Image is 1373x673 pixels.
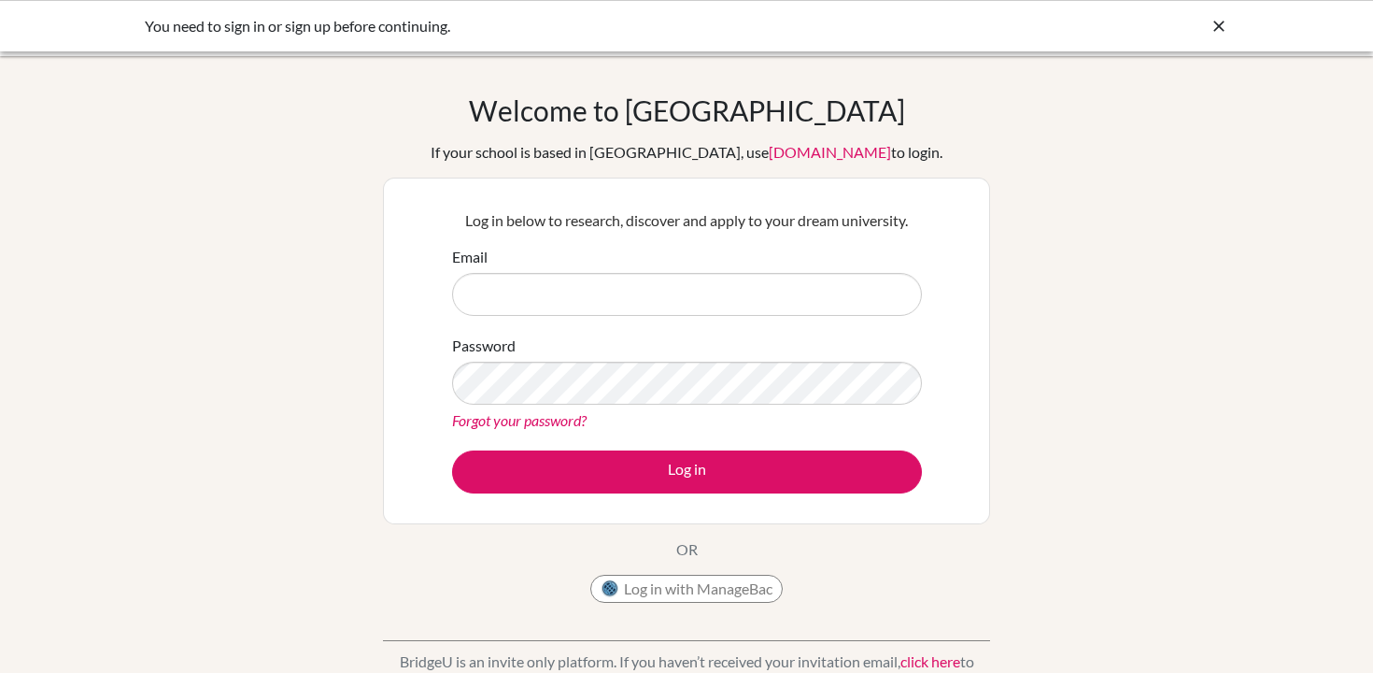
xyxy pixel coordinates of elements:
[452,411,587,429] a: Forgot your password?
[769,143,891,161] a: [DOMAIN_NAME]
[590,575,783,603] button: Log in with ManageBac
[900,652,960,670] a: click here
[469,93,905,127] h1: Welcome to [GEOGRAPHIC_DATA]
[676,538,698,561] p: OR
[452,246,488,268] label: Email
[452,451,922,494] button: Log in
[452,335,516,357] label: Password
[145,15,948,37] div: You need to sign in or sign up before continuing.
[431,141,942,164] div: If your school is based in [GEOGRAPHIC_DATA], use to login.
[452,209,922,232] p: Log in below to research, discover and apply to your dream university.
